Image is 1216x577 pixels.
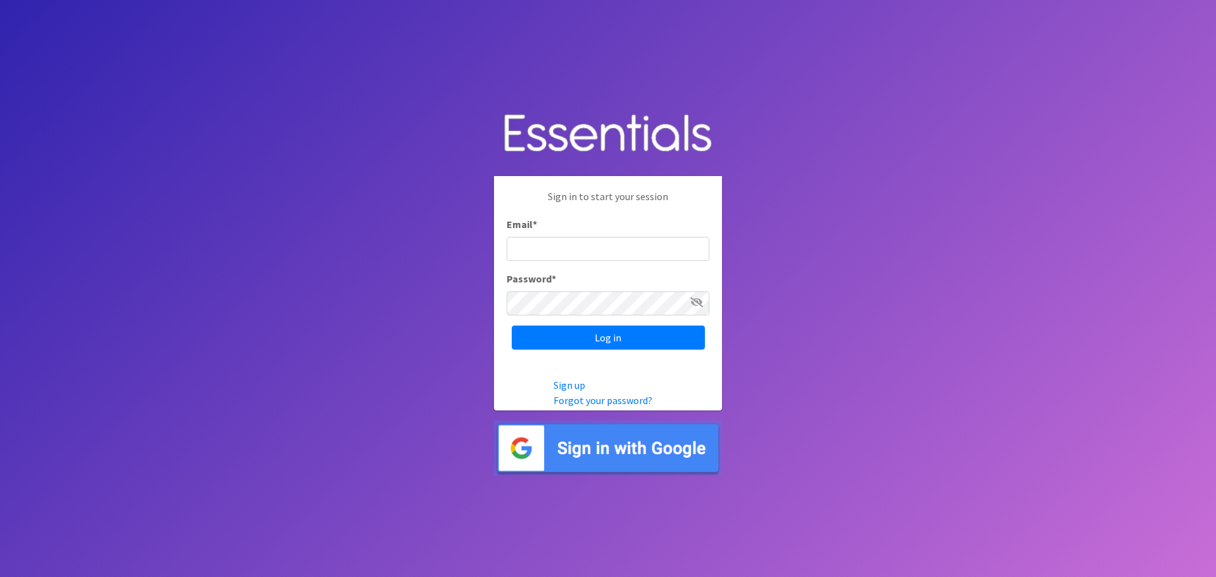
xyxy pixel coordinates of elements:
[507,189,709,217] p: Sign in to start your session
[552,272,556,285] abbr: required
[512,326,705,350] input: Log in
[494,101,722,167] img: Human Essentials
[554,394,652,407] a: Forgot your password?
[494,421,722,476] img: Sign in with Google
[507,271,556,286] label: Password
[533,218,537,231] abbr: required
[554,379,585,391] a: Sign up
[507,217,537,232] label: Email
